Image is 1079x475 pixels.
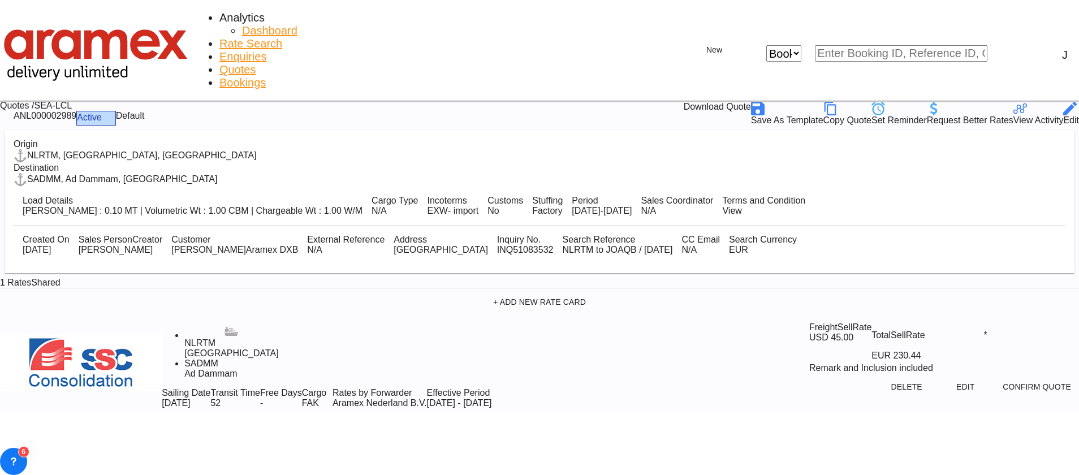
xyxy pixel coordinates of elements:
[23,235,70,245] div: Created On
[210,398,260,408] div: 52
[333,398,427,408] span: Aramex Nederland B.V.
[34,101,72,110] span: SEA-LCL
[184,369,279,379] div: Ad Dammam
[76,111,116,126] div: Change Status Here
[497,245,554,255] div: INQ51083532
[162,388,210,398] div: Sailing Date
[184,338,279,348] div: NLRTM
[79,235,163,245] div: Sales Person
[5,292,1074,312] button: + Add New Rate Card
[162,398,210,408] div: [DATE]
[428,196,479,206] div: Incoterms
[987,47,1001,61] md-icon: icon-magnify
[219,76,266,89] span: Bookings
[302,388,333,398] div: Cargo
[809,363,1079,373] div: Remark and Inclusion included
[871,349,987,363] div: EUR 230.44
[427,398,492,408] div: 11 Aug 2025 - 31 Aug 2025
[823,115,871,126] div: Copy Quote
[1062,49,1068,62] div: J
[871,322,987,349] div: Total Rate
[23,245,70,255] div: 11 Aug 2025
[219,50,266,63] a: Enquiries
[641,196,713,206] div: Sales Coordinator
[562,235,672,245] div: Search Reference
[428,206,448,216] div: EXW
[14,173,217,187] div: SADMM, Ad Dammam, Asia
[670,102,684,115] md-icon: icon-download
[333,388,427,398] div: Rates by Forwarder
[210,388,260,398] div: Transit Time
[722,206,805,216] div: View
[1001,47,1015,61] div: icon-magnify
[809,332,871,343] div: USD 45.00
[693,45,736,54] span: New
[999,377,1074,397] button: Confirm Quote
[722,196,805,206] div: Terms and Condition
[302,398,319,408] span: FAK
[14,163,1065,173] div: Destination
[562,245,672,255] div: NLRTM to JOAQB / 26 Apr 2024
[171,235,298,245] div: Customer
[487,206,523,216] div: No
[687,39,741,62] button: icon-plus 400-fgNewicon-chevron-down
[219,37,282,50] span: Rate Search
[225,325,238,338] md-icon: assets/icons/custom/ship-fill.svg
[260,398,263,408] div: -
[497,235,554,245] div: Inquiry No.
[1063,115,1079,126] div: Edit
[427,398,492,408] span: [DATE] - [DATE]
[219,11,265,24] span: Analytics
[871,115,927,126] div: Set Reminder
[1063,102,1079,126] div: Edit
[722,44,736,57] md-icon: icon-chevron-down
[930,326,979,346] button: Spot Rates are dynamic & can fluctuate with time
[753,45,766,62] span: icon-close
[319,398,333,412] md-icon: icon-chevron-down
[729,245,797,255] div: EUR
[242,24,297,37] a: Dashboard
[246,245,298,254] span: Aramex DXB
[670,102,751,115] div: Download Quote
[838,322,853,332] span: Sell
[184,338,279,359] div: Port of Loading Port of Rotterdam
[532,196,563,206] div: Stuffing
[79,245,163,255] div: Janice Camporaso
[184,348,279,359] div: [GEOGRAPHIC_DATA]
[641,206,713,216] div: N/A
[14,149,257,163] div: NLRTM, Port of Rotterdam, Europe
[823,102,871,126] div: Copy Quote
[394,235,488,245] div: Address
[927,115,1013,126] div: Request Better Rates
[681,245,720,255] div: N/A
[684,102,751,115] div: Download Quote
[987,45,1001,62] span: icon-magnify
[184,359,279,379] div: Port of Discharge Ad Dammam
[751,102,823,126] div: Save As Template
[871,102,927,126] div: Set Reminder
[801,47,815,61] md-icon: icon-chevron-down
[815,45,987,62] input: Enter Booking ID, Reference ID, Order ID
[7,278,31,287] span: Rates
[487,196,523,206] div: Customs
[693,44,706,57] md-icon: icon-plus 400-fg
[809,322,871,332] div: Freight Rate
[572,196,632,206] div: Period
[729,235,797,245] div: Search Currency
[260,388,302,398] div: Free Days
[77,113,102,122] span: Active
[927,102,1013,126] div: Request Better Rates
[219,63,256,76] a: Quotes
[116,111,145,121] div: Default
[23,206,362,216] div: [PERSON_NAME] : 0.10 MT | Volumetric Wt : 1.00 CBM | Chargeable Wt : 1.00 W/M
[572,206,632,216] div: 10 Sep 2025
[984,330,987,340] span: Subject to Remarks
[372,206,418,216] div: N/A
[940,377,990,397] button: Edit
